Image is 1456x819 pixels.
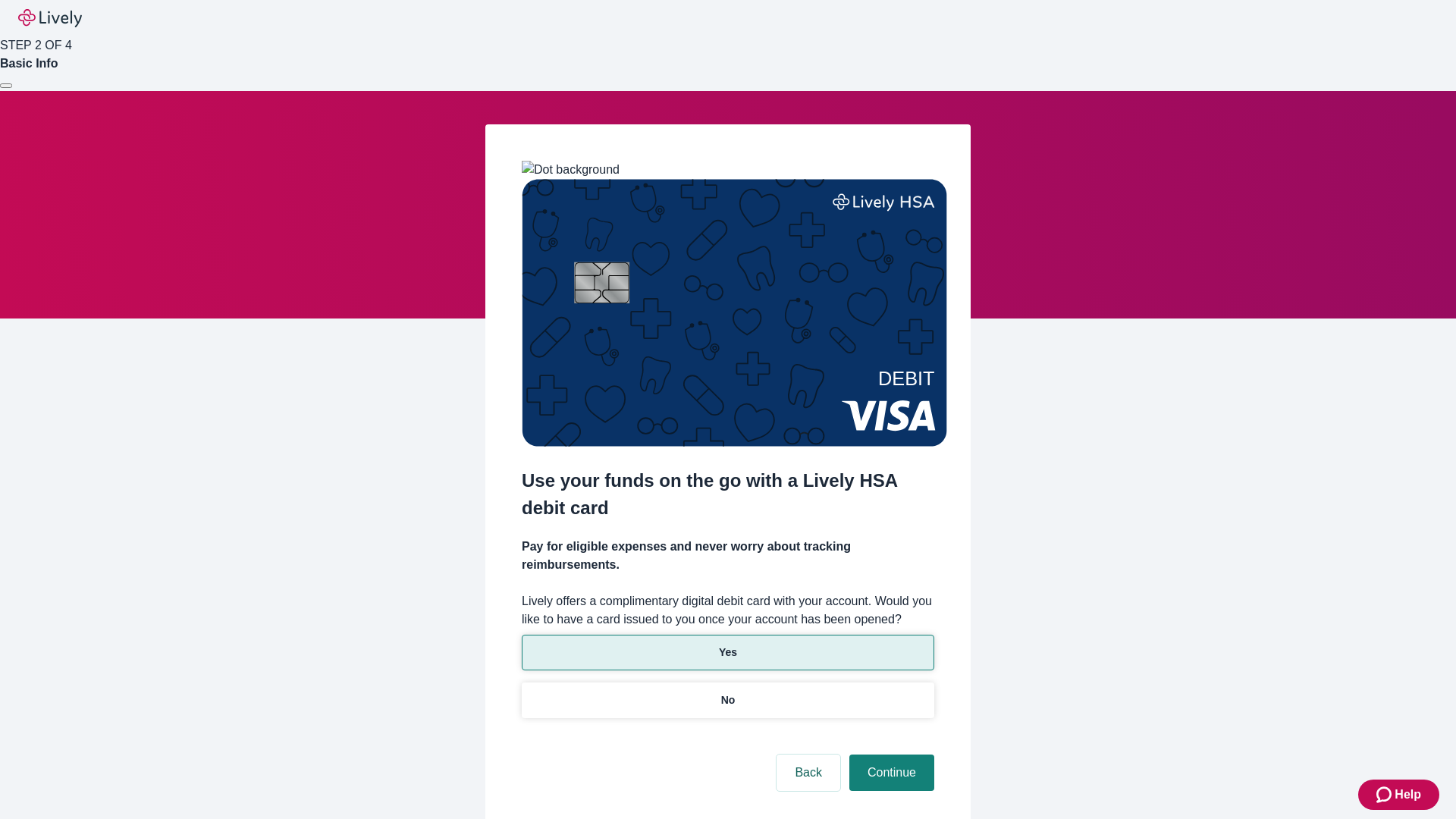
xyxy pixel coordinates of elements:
[1358,780,1439,810] button: Zendesk support iconHelp
[18,9,82,27] img: Lively
[1376,786,1395,804] svg: Zendesk support icon
[522,538,934,574] h4: Pay for eligible expenses and never worry about tracking reimbursements.
[522,179,947,447] img: Debit card
[719,645,737,661] p: Yes
[721,692,736,708] p: No
[522,161,620,179] img: Dot background
[1395,786,1421,804] span: Help
[522,635,934,670] button: Yes
[777,755,840,791] button: Back
[849,755,934,791] button: Continue
[522,682,934,718] button: No
[522,592,934,629] label: Lively offers a complimentary digital debit card with your account. Would you like to have a card...
[522,467,934,522] h2: Use your funds on the go with a Lively HSA debit card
